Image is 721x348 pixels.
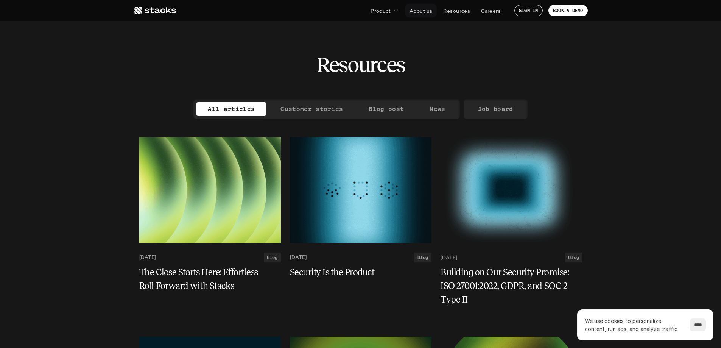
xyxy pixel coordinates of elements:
[418,102,456,116] a: News
[441,265,573,306] h5: Building on Our Security Promise: ISO 27001:2022, GDPR, and SOC 2 Type II
[441,254,457,261] p: [DATE]
[548,5,588,16] a: BOOK A DEMO
[290,265,422,279] h5: Security Is the Product
[114,34,146,40] a: Privacy Policy
[280,103,343,114] p: Customer stories
[568,255,579,260] h2: Blog
[430,103,445,114] p: News
[316,53,405,76] h2: Resources
[290,253,431,262] a: [DATE]Blog
[357,102,415,116] a: Blog post
[441,253,582,262] a: [DATE]Blog
[585,317,682,333] p: We use cookies to personalize content, run ads, and analyze traffic.
[139,265,281,293] a: The Close Starts Here: Effortless Roll-Forward with Stacks
[208,103,255,114] p: All articles
[478,103,513,114] p: Job board
[481,7,501,15] p: Careers
[267,255,278,260] h2: Blog
[439,4,475,17] a: Resources
[139,265,272,293] h5: The Close Starts Here: Effortless Roll-Forward with Stacks
[477,4,505,17] a: Careers
[467,102,525,116] a: Job board
[519,8,538,13] p: SIGN IN
[139,253,281,262] a: [DATE]Blog
[196,102,266,116] a: All articles
[139,254,156,261] p: [DATE]
[371,7,391,15] p: Product
[405,4,437,17] a: About us
[553,8,583,13] p: BOOK A DEMO
[441,265,582,306] a: Building on Our Security Promise: ISO 27001:2022, GDPR, and SOC 2 Type II
[290,254,307,261] p: [DATE]
[514,5,543,16] a: SIGN IN
[269,102,354,116] a: Customer stories
[369,103,404,114] p: Blog post
[417,255,428,260] h2: Blog
[290,265,431,279] a: Security Is the Product
[410,7,432,15] p: About us
[443,7,470,15] p: Resources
